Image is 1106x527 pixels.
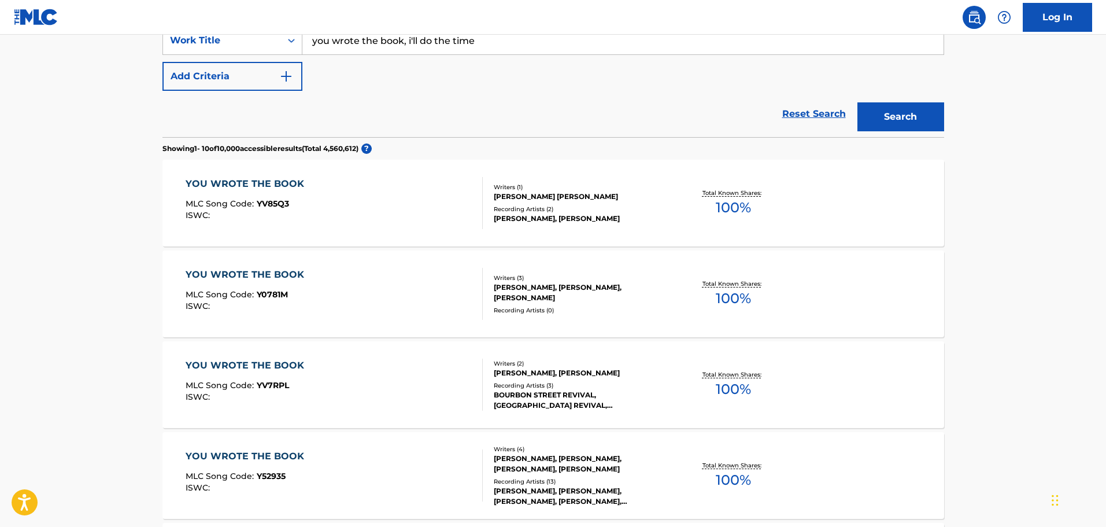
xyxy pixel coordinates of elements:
div: Writers ( 1 ) [494,183,668,191]
span: MLC Song Code : [186,471,257,481]
a: Log In [1023,3,1092,32]
p: Total Known Shares: [702,370,764,379]
iframe: Chat Widget [1048,471,1106,527]
p: Total Known Shares: [702,189,764,197]
span: 100 % [716,197,751,218]
span: ISWC : [186,482,213,493]
div: Work Title [170,34,274,47]
span: 100 % [716,288,751,309]
div: BOURBON STREET REVIVAL, [GEOGRAPHIC_DATA] REVIVAL, [GEOGRAPHIC_DATA] REVIVAL [494,390,668,411]
div: Writers ( 3 ) [494,274,668,282]
span: MLC Song Code : [186,198,257,209]
div: Writers ( 2 ) [494,359,668,368]
div: YOU WROTE THE BOOK [186,359,310,373]
div: Recording Artists ( 13 ) [494,477,668,486]
form: Search Form [162,26,944,137]
div: YOU WROTE THE BOOK [186,268,310,282]
span: ? [361,143,372,154]
span: YV7RPL [257,380,289,390]
span: Y0781M [257,289,288,300]
img: MLC Logo [14,9,58,25]
span: MLC Song Code : [186,289,257,300]
a: YOU WROTE THE BOOKMLC Song Code:Y0781MISWC:Writers (3)[PERSON_NAME], [PERSON_NAME], [PERSON_NAME]... [162,250,944,337]
div: [PERSON_NAME], [PERSON_NAME], [PERSON_NAME] [494,282,668,303]
div: [PERSON_NAME], [PERSON_NAME], [PERSON_NAME], [PERSON_NAME], [PERSON_NAME] [494,486,668,507]
span: ISWC : [186,301,213,311]
span: 100 % [716,379,751,400]
div: [PERSON_NAME], [PERSON_NAME] [494,213,668,224]
div: [PERSON_NAME], [PERSON_NAME], [PERSON_NAME], [PERSON_NAME] [494,454,668,474]
p: Showing 1 - 10 of 10,000 accessible results (Total 4,560,612 ) [162,143,358,154]
button: Search [857,102,944,131]
a: Public Search [963,6,986,29]
div: Help [993,6,1016,29]
span: MLC Song Code : [186,380,257,390]
div: Writers ( 4 ) [494,445,668,454]
a: YOU WROTE THE BOOKMLC Song Code:YV85Q3ISWC:Writers (1)[PERSON_NAME] [PERSON_NAME]Recording Artist... [162,160,944,246]
span: ISWC : [186,392,213,402]
div: YOU WROTE THE BOOK [186,449,310,463]
span: YV85Q3 [257,198,289,209]
a: YOU WROTE THE BOOKMLC Song Code:YV7RPLISWC:Writers (2)[PERSON_NAME], [PERSON_NAME]Recording Artis... [162,341,944,428]
a: YOU WROTE THE BOOKMLC Song Code:Y52935ISWC:Writers (4)[PERSON_NAME], [PERSON_NAME], [PERSON_NAME]... [162,432,944,519]
p: Total Known Shares: [702,461,764,470]
div: [PERSON_NAME] [PERSON_NAME] [494,191,668,202]
div: Recording Artists ( 0 ) [494,306,668,315]
div: Recording Artists ( 2 ) [494,205,668,213]
img: search [967,10,981,24]
div: [PERSON_NAME], [PERSON_NAME] [494,368,668,378]
div: YOU WROTE THE BOOK [186,177,310,191]
span: Y52935 [257,471,286,481]
span: 100 % [716,470,751,491]
a: Reset Search [776,101,852,127]
img: help [997,10,1011,24]
button: Add Criteria [162,62,302,91]
p: Total Known Shares: [702,279,764,288]
div: Drag [1052,483,1059,518]
img: 9d2ae6d4665cec9f34b9.svg [279,69,293,83]
span: ISWC : [186,210,213,220]
div: Recording Artists ( 3 ) [494,381,668,390]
